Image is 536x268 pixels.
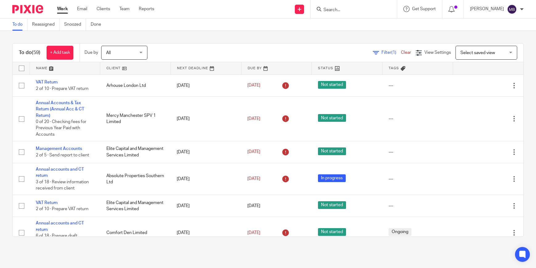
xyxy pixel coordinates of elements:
[32,50,40,55] span: (59)
[247,83,260,88] span: [DATE]
[507,4,517,14] img: svg%3E
[460,51,495,55] span: Select saved view
[318,201,346,209] span: Not started
[318,81,346,89] span: Not started
[97,6,110,12] a: Clients
[36,101,84,118] a: Annual Accounts & Tax Return (Annual Acc & CT Return)
[57,6,68,12] a: Work
[100,74,171,96] td: Arhouse London Ltd
[100,163,171,195] td: Absolute Properties Southern Ltd
[412,7,436,11] span: Get Support
[470,6,504,12] p: [PERSON_NAME]
[100,96,171,141] td: Mercy Manchester SPV 1 Limited
[36,207,89,211] span: 2 of 10 · Prepare VAT return
[36,87,89,91] span: 2 of 10 · Prepare VAT return
[401,50,411,55] a: Clear
[106,51,111,55] span: All
[91,19,106,31] a: Done
[36,120,86,137] span: 0 of 20 · Checking fees for Previous Year Paid with Accounts
[36,201,58,205] a: VAT Return
[171,195,241,217] td: [DATE]
[12,19,27,31] a: To do
[171,96,241,141] td: [DATE]
[119,6,130,12] a: Team
[85,49,98,56] p: Due by
[12,5,43,13] img: Pixie
[389,176,447,182] div: ---
[36,221,84,232] a: Annual accounts and CT return
[389,116,447,122] div: ---
[318,174,346,182] span: In progress
[389,149,447,155] div: ---
[36,234,82,245] span: 6 of 18 · Prepare draft accounts and tax return
[171,163,241,195] td: [DATE]
[247,150,260,154] span: [DATE]
[247,177,260,181] span: [DATE]
[247,204,260,208] span: [DATE]
[318,228,346,236] span: Not started
[77,6,87,12] a: Email
[100,217,171,249] td: Comfort Den Limited
[323,7,378,13] input: Search
[389,228,411,236] span: Ongoing
[171,141,241,163] td: [DATE]
[36,153,89,157] span: 2 of 5 · Send report to client
[36,147,82,151] a: Management Accounts
[139,6,154,12] a: Reports
[64,19,86,31] a: Snoozed
[47,46,73,60] a: + Add task
[247,117,260,121] span: [DATE]
[36,180,89,191] span: 3 of 18 · Review information received from client
[247,231,260,235] span: [DATE]
[424,50,451,55] span: View Settings
[381,50,401,55] span: Filter
[19,49,40,56] h1: To do
[100,195,171,217] td: Elite Capital and Management Services Limited
[36,80,58,84] a: VAT Return
[171,74,241,96] td: [DATE]
[318,147,346,155] span: Not started
[389,83,447,89] div: ---
[32,19,60,31] a: Reassigned
[100,141,171,163] td: Elite Capital and Management Services Limited
[318,114,346,122] span: Not started
[389,203,447,209] div: ---
[171,217,241,249] td: [DATE]
[391,50,396,55] span: (1)
[389,66,399,70] span: Tags
[36,167,84,178] a: Annual accounts and CT return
